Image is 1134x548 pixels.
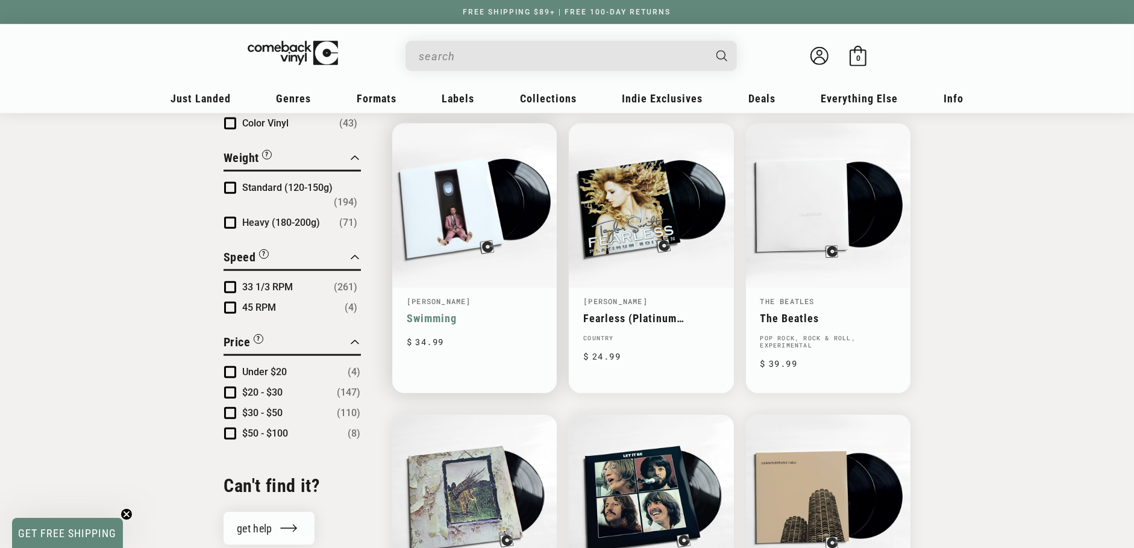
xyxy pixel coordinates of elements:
span: Just Landed [171,92,231,105]
span: $20 - $30 [242,387,283,398]
span: Price [224,335,251,349]
span: Number of products: (71) [339,216,357,230]
a: [PERSON_NAME] [407,296,471,306]
span: Genres [277,92,312,105]
h2: Can't find it? [224,474,361,497]
span: Under $20 [242,366,287,378]
span: Number of products: (194) [334,195,357,210]
a: [PERSON_NAME] [583,296,648,306]
span: Info [944,92,963,105]
a: get help [224,512,315,545]
span: Everything Else [821,92,898,105]
a: FREE SHIPPING $89+ | FREE 100-DAY RETURNS [451,8,683,16]
span: Deals [748,92,775,105]
a: The Beatles [760,312,896,325]
span: Number of products: (4) [345,300,357,315]
span: $30 - $50 [242,407,283,419]
span: Labels [442,92,475,105]
input: When autocomplete results are available use up and down arrows to review and enter to select [419,44,704,69]
span: Speed [224,250,256,264]
span: Number of products: (261) [334,280,357,294]
span: Number of products: (43) [339,116,357,131]
span: Heavy (180-200g) [242,217,320,228]
div: GET FREE SHIPPINGClose teaser [12,518,123,548]
span: 45 RPM [242,302,276,313]
span: Weight [224,151,259,165]
span: Number of products: (110) [337,406,360,420]
button: Filter by Price [224,333,263,354]
span: Color Vinyl [242,117,289,129]
span: Indie Exclusives [622,92,703,105]
a: The Beatles [760,296,815,306]
a: Swimming [407,312,542,325]
span: Formats [357,92,396,105]
span: GET FREE SHIPPING [19,527,117,540]
span: $50 - $100 [242,428,288,439]
span: Number of products: (8) [348,426,360,441]
button: Close teaser [121,508,133,520]
div: Search [406,41,737,71]
span: 33 1/3 RPM [242,281,293,293]
button: Filter by Weight [224,149,272,170]
a: Fearless (Platinum Edition) [583,312,719,325]
span: Number of products: (4) [348,365,360,379]
span: 0 [856,54,860,63]
span: Collections [520,92,577,105]
button: Filter by Speed [224,248,269,269]
button: Search [706,41,739,71]
span: Standard (120-150g) [242,182,333,193]
span: Number of products: (147) [337,385,360,400]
